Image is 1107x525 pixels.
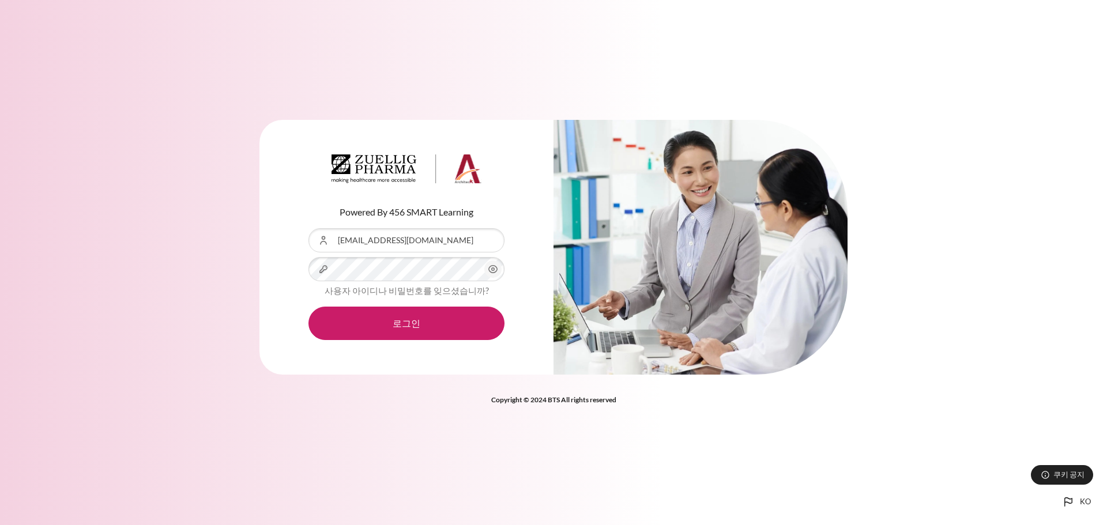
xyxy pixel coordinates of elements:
[308,307,504,340] button: 로그인
[308,205,504,219] p: Powered By 456 SMART Learning
[332,154,481,183] img: Architeck
[332,154,481,188] a: Architeck
[1057,490,1095,513] button: Languages
[1080,496,1091,508] span: ko
[325,285,489,296] a: 사용자 아이디나 비밀번호를 잊으셨습니까?
[1053,469,1085,480] span: 쿠키 공지
[1031,465,1093,485] button: 쿠키 공지
[308,228,504,252] input: 사용자 아이디
[491,395,616,404] strong: Copyright © 2024 BTS All rights reserved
